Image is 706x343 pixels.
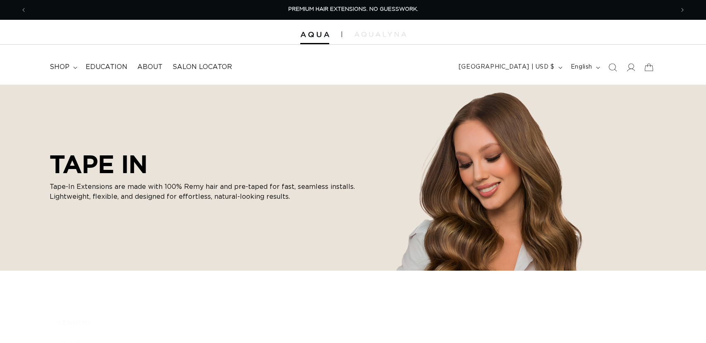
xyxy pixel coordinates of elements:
[454,60,566,75] button: [GEOGRAPHIC_DATA] | USD $
[58,319,91,326] span: Lengths
[566,60,603,75] button: English
[571,63,592,71] span: English
[14,2,33,18] button: Previous announcement
[132,58,168,76] a: About
[459,63,555,71] span: [GEOGRAPHIC_DATA] | USD $
[50,150,364,179] h2: TAPE IN
[86,63,127,71] span: Education
[81,58,132,76] a: Education
[288,7,418,12] span: PREMIUM HAIR EXTENSIONS. NO GUESSWORK.
[603,58,622,76] summary: Search
[673,2,692,18] button: Next announcement
[168,58,237,76] a: Salon Locator
[50,63,69,71] span: shop
[58,304,224,334] summary: Lengths (0 selected)
[137,63,163,71] span: About
[300,32,329,38] img: Aqua Hair Extensions
[50,182,364,202] p: Tape-In Extensions are made with 100% Remy hair and pre-taped for fast, seamless installs. Lightw...
[354,32,406,37] img: aqualyna.com
[172,63,232,71] span: Salon Locator
[45,58,81,76] summary: shop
